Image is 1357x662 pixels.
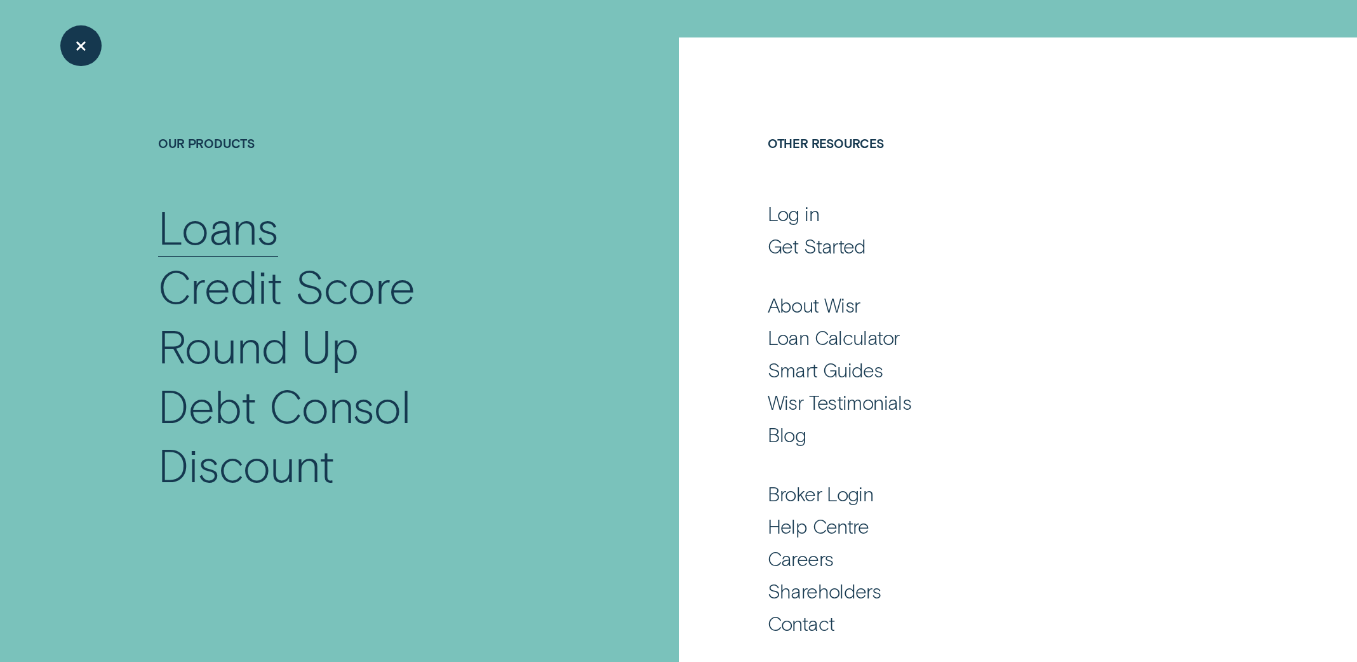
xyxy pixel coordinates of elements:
div: Wisr Testimonials [768,389,911,414]
a: Wisr Testimonials [768,389,1198,414]
a: Get Started [768,233,1198,258]
div: Loan Calculator [768,325,900,349]
a: Shareholders [768,578,1198,603]
div: Broker Login [768,481,874,506]
a: Debt Consol Discount [158,375,583,494]
a: Contact [768,611,1198,635]
div: Log in [768,201,819,226]
a: Help Centre [768,513,1198,538]
div: Contact [768,611,835,635]
a: Credit Score [158,256,583,316]
div: Help Centre [768,513,869,538]
a: Log in [768,201,1198,226]
a: Smart Guides [768,357,1198,382]
div: Shareholders [768,578,881,603]
div: Credit Score [158,256,415,316]
a: Loan Calculator [768,325,1198,349]
a: Broker Login [768,481,1198,506]
a: Loans [158,197,583,257]
div: Blog [768,422,806,447]
div: Round Up [158,316,358,375]
div: Get Started [768,233,866,258]
a: About Wisr [768,292,1198,317]
a: Blog [768,422,1198,447]
div: About Wisr [768,292,860,317]
button: Close Menu [60,25,102,67]
a: Round Up [158,316,583,375]
h4: Our Products [158,135,583,197]
div: Smart Guides [768,357,883,382]
h4: Other Resources [768,135,1198,197]
div: Loans [158,197,277,257]
div: Careers [768,546,834,571]
a: Careers [768,546,1198,571]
